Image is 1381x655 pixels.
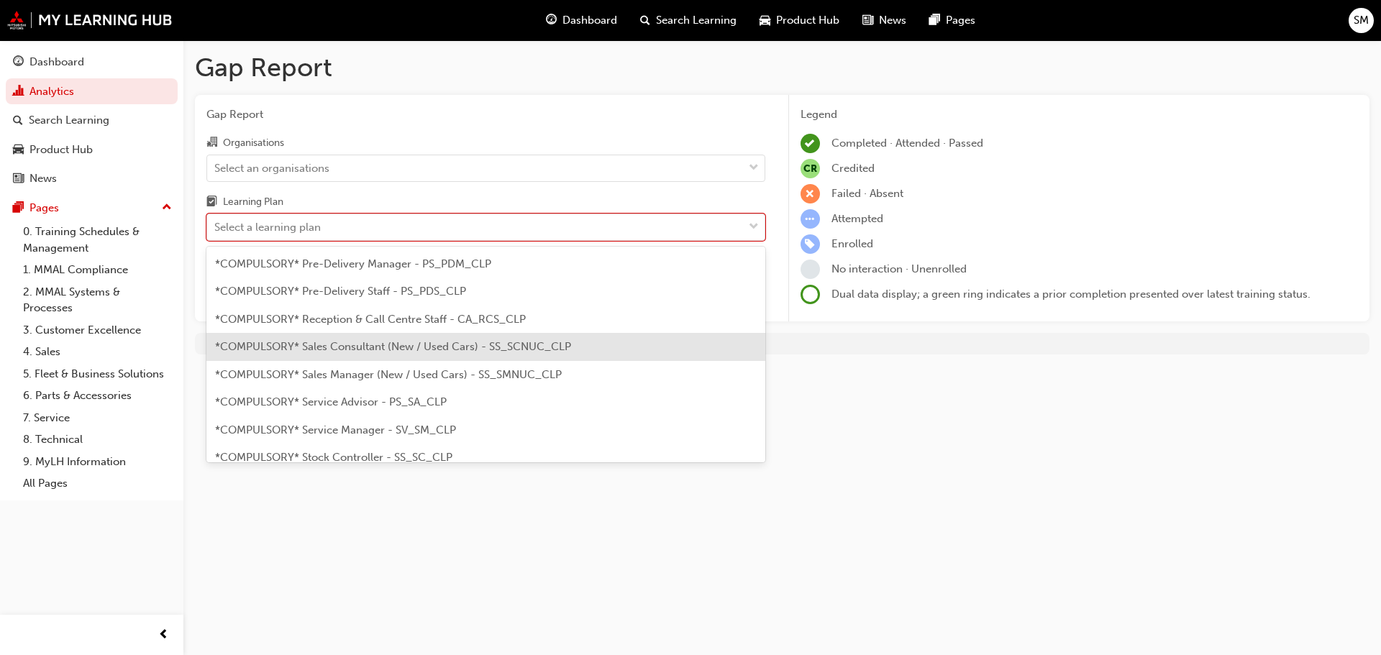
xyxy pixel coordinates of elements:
[749,159,759,178] span: down-icon
[13,144,24,157] span: car-icon
[629,6,748,35] a: search-iconSearch Learning
[879,12,906,29] span: News
[1354,12,1369,29] span: SM
[162,198,172,217] span: up-icon
[562,12,617,29] span: Dashboard
[546,12,557,29] span: guage-icon
[929,12,940,29] span: pages-icon
[29,112,109,129] div: Search Learning
[6,46,178,195] button: DashboardAnalyticsSearch LearningProduct HubNews
[158,626,169,644] span: prev-icon
[17,221,178,259] a: 0. Training Schedules & Management
[801,234,820,254] span: learningRecordVerb_ENROLL-icon
[17,363,178,385] a: 5. Fleet & Business Solutions
[7,11,173,29] img: mmal
[17,341,178,363] a: 4. Sales
[6,78,178,105] a: Analytics
[214,219,321,236] div: Select a learning plan
[214,160,329,176] div: Select an organisations
[215,285,466,298] span: *COMPULSORY* Pre-Delivery Staff - PS_PDS_CLP
[215,451,452,464] span: *COMPULSORY* Stock Controller - SS_SC_CLP
[215,313,526,326] span: *COMPULSORY* Reception & Call Centre Staff - CA_RCS_CLP
[6,165,178,192] a: News
[831,237,873,250] span: Enrolled
[749,218,759,237] span: down-icon
[13,86,24,99] span: chart-icon
[831,288,1311,301] span: Dual data display; a green ring indicates a prior completion presented over latest training status.
[29,142,93,158] div: Product Hub
[17,259,178,281] a: 1. MMAL Compliance
[801,106,1359,123] div: Legend
[831,162,875,175] span: Credited
[851,6,918,35] a: news-iconNews
[17,472,178,495] a: All Pages
[776,12,839,29] span: Product Hub
[6,137,178,163] a: Product Hub
[831,262,967,275] span: No interaction · Unenrolled
[801,209,820,229] span: learningRecordVerb_ATTEMPT-icon
[801,159,820,178] span: null-icon
[801,260,820,279] span: learningRecordVerb_NONE-icon
[17,407,178,429] a: 7. Service
[17,281,178,319] a: 2. MMAL Systems & Processes
[215,395,447,408] span: *COMPULSORY* Service Advisor - PS_SA_CLP
[946,12,975,29] span: Pages
[13,114,23,127] span: search-icon
[6,195,178,221] button: Pages
[13,56,24,69] span: guage-icon
[215,257,491,270] span: *COMPULSORY* Pre-Delivery Manager - PS_PDM_CLP
[760,12,770,29] span: car-icon
[831,137,983,150] span: Completed · Attended · Passed
[534,6,629,35] a: guage-iconDashboard
[1349,8,1374,33] button: SM
[801,184,820,203] span: learningRecordVerb_FAIL-icon
[17,429,178,451] a: 8. Technical
[17,319,178,342] a: 3. Customer Excellence
[13,202,24,215] span: pages-icon
[6,49,178,75] a: Dashboard
[29,54,84,70] div: Dashboard
[801,134,820,153] span: learningRecordVerb_COMPLETE-icon
[223,195,283,209] div: Learning Plan
[17,451,178,473] a: 9. MyLH Information
[831,212,883,225] span: Attempted
[223,136,284,150] div: Organisations
[29,200,59,216] div: Pages
[13,173,24,185] span: news-icon
[206,196,217,209] span: learningplan-icon
[862,12,873,29] span: news-icon
[206,137,217,150] span: organisation-icon
[831,187,903,200] span: Failed · Absent
[215,423,456,436] span: *COMPULSORY* Service Manager - SV_SM_CLP
[748,6,851,35] a: car-iconProduct Hub
[215,368,562,381] span: *COMPULSORY* Sales Manager (New / Used Cars) - SS_SMNUC_CLP
[6,107,178,134] a: Search Learning
[918,6,987,35] a: pages-iconPages
[17,385,178,407] a: 6. Parts & Accessories
[640,12,650,29] span: search-icon
[195,52,1369,83] h1: Gap Report
[29,170,57,187] div: News
[206,106,765,123] span: Gap Report
[215,340,571,353] span: *COMPULSORY* Sales Consultant (New / Used Cars) - SS_SCNUC_CLP
[656,12,737,29] span: Search Learning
